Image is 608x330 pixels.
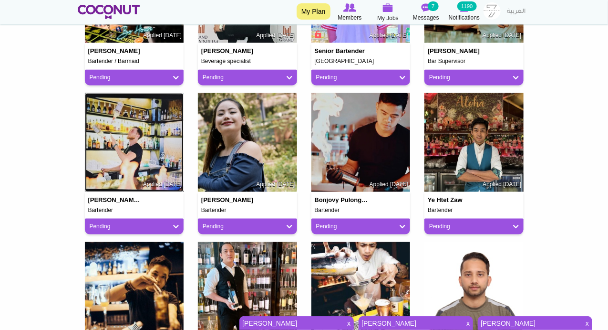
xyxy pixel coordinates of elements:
[313,30,322,39] span: Connect to Unlock the Profile
[478,317,580,330] a: [PERSON_NAME]
[428,197,483,203] h4: Ye Htet Zaw
[503,2,531,21] a: العربية
[88,197,144,203] h4: [PERSON_NAME] [PERSON_NAME]
[78,5,140,19] img: Home
[201,58,294,64] h5: Beverage specialist
[203,223,292,231] a: Pending
[201,48,257,54] h4: [PERSON_NAME]
[88,207,181,213] h5: Bartender
[344,317,354,330] span: x
[85,93,184,192] img: Giorgi Tsereteli's picture
[457,1,476,11] small: 1190
[315,197,370,203] h4: Bonjovy Pulongbarit
[203,74,292,82] a: Pending
[311,93,411,192] img: Bonjovy Pulongbarit's picture
[428,1,438,11] small: 7
[582,317,592,330] span: x
[449,13,480,22] span: Notifications
[428,207,520,213] h5: Bartender
[316,223,406,231] a: Pending
[338,13,361,22] span: Members
[343,3,356,12] img: Browse Members
[359,317,461,330] a: [PERSON_NAME]
[413,13,439,22] span: Messages
[297,3,330,20] a: My Plan
[445,2,484,22] a: Notifications Notifications 1190
[316,74,406,82] a: Pending
[383,3,393,12] img: My Jobs
[201,197,257,203] h4: [PERSON_NAME]
[315,48,370,54] h4: Senior Bartender
[429,223,519,231] a: Pending
[377,13,399,23] span: My Jobs
[428,58,520,64] h5: Bar Supervisor
[90,223,179,231] a: Pending
[428,48,483,54] h4: [PERSON_NAME]
[331,2,369,22] a: Browse Members Members
[424,93,524,192] img: Ye Htet Zaw's picture
[463,317,473,330] span: x
[201,207,294,213] h5: Bartender
[198,93,297,192] img: Rupanjali Pegu's picture
[429,74,519,82] a: Pending
[88,58,181,64] h5: Bartender / Barmaid
[315,58,407,64] h5: [GEOGRAPHIC_DATA]
[407,2,445,22] a: Messages Messages 7
[90,74,179,82] a: Pending
[422,3,431,12] img: Messages
[88,48,144,54] h4: [PERSON_NAME]
[369,2,407,23] a: My Jobs My Jobs
[239,317,341,330] a: [PERSON_NAME]
[315,207,407,213] h5: Bartender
